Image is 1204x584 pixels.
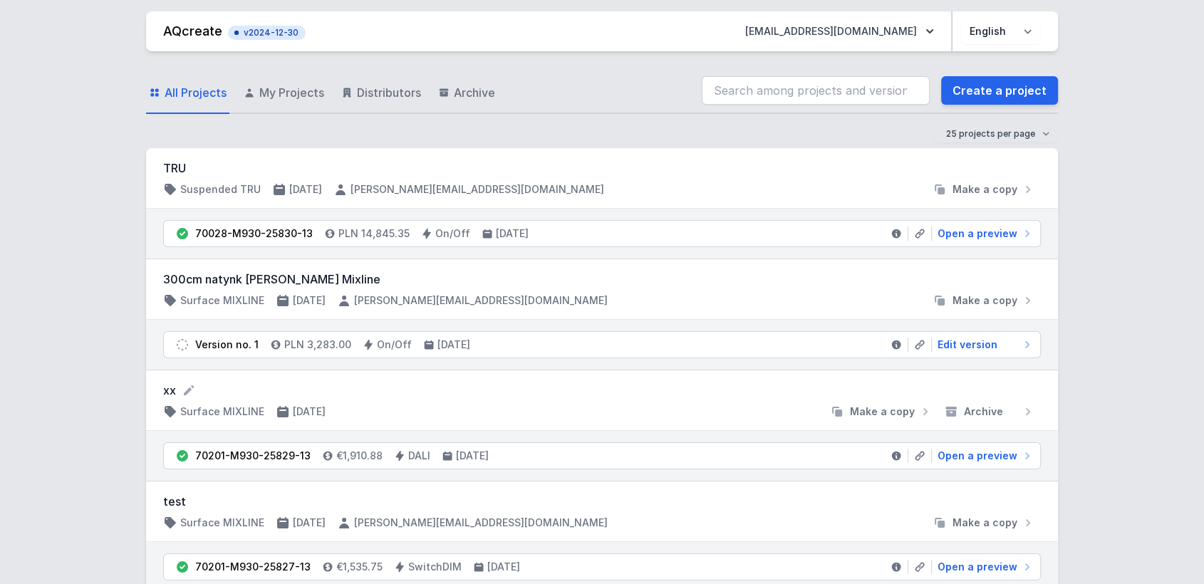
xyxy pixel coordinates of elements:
a: Open a preview [932,449,1034,463]
span: Make a copy [850,405,915,419]
h4: [DATE] [289,182,322,197]
button: Make a copy [927,182,1041,197]
h3: test [163,493,1041,510]
h4: [DATE] [437,338,470,352]
a: AQcreate [163,24,222,38]
span: All Projects [165,84,227,101]
h4: On/Off [435,226,470,241]
h4: [DATE] [487,560,520,574]
h4: Suspended TRU [180,182,261,197]
button: Make a copy [927,516,1041,530]
h4: PLN 3,283.00 [284,338,351,352]
span: v2024-12-30 [235,27,299,38]
span: Open a preview [938,560,1017,574]
h4: [DATE] [293,516,326,530]
span: Open a preview [938,449,1017,463]
img: draft.svg [175,338,190,352]
a: Open a preview [932,226,1034,241]
button: Make a copy [824,405,938,419]
h4: On/Off [377,338,412,352]
a: All Projects [146,73,229,114]
a: Open a preview [932,560,1034,574]
h4: SwitchDIM [408,560,462,574]
h4: DALI [408,449,430,463]
span: Make a copy [953,516,1017,530]
h4: [DATE] [456,449,489,463]
span: Distributors [357,84,421,101]
span: Edit version [938,338,997,352]
span: My Projects [259,84,324,101]
h4: [PERSON_NAME][EMAIL_ADDRESS][DOMAIN_NAME] [351,182,604,197]
select: Choose language [961,19,1041,44]
button: Make a copy [927,293,1041,308]
div: Version no. 1 [195,338,259,352]
span: Archive [964,405,1003,419]
h4: PLN 14,845.35 [338,226,410,241]
h4: [PERSON_NAME][EMAIL_ADDRESS][DOMAIN_NAME] [354,516,608,530]
h4: €1,910.88 [336,449,383,463]
h4: [DATE] [293,293,326,308]
div: 70201-M930-25829-13 [195,449,311,463]
form: xx [163,382,1041,399]
a: Create a project [941,76,1058,105]
button: [EMAIL_ADDRESS][DOMAIN_NAME] [734,19,945,44]
div: 70201-M930-25827-13 [195,560,311,574]
span: Make a copy [953,293,1017,308]
h4: €1,535.75 [336,560,383,574]
span: Archive [454,84,495,101]
h4: Surface MIXLINE [180,516,264,530]
a: Archive [435,73,498,114]
a: Edit version [932,338,1034,352]
h3: 300cm natynk [PERSON_NAME] Mixline [163,271,1041,288]
h4: Surface MIXLINE [180,293,264,308]
h4: [DATE] [293,405,326,419]
span: Open a preview [938,226,1017,241]
button: v2024-12-30 [228,23,306,40]
button: Archive [938,405,1041,419]
a: My Projects [241,73,327,114]
input: Search among projects and versions... [702,76,930,105]
button: Rename project [182,383,196,397]
h4: [DATE] [496,226,529,241]
h3: TRU [163,160,1041,177]
h4: [PERSON_NAME][EMAIL_ADDRESS][DOMAIN_NAME] [354,293,608,308]
h4: Surface MIXLINE [180,405,264,419]
div: 70028-M930-25830-13 [195,226,313,241]
span: Make a copy [953,182,1017,197]
a: Distributors [338,73,424,114]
